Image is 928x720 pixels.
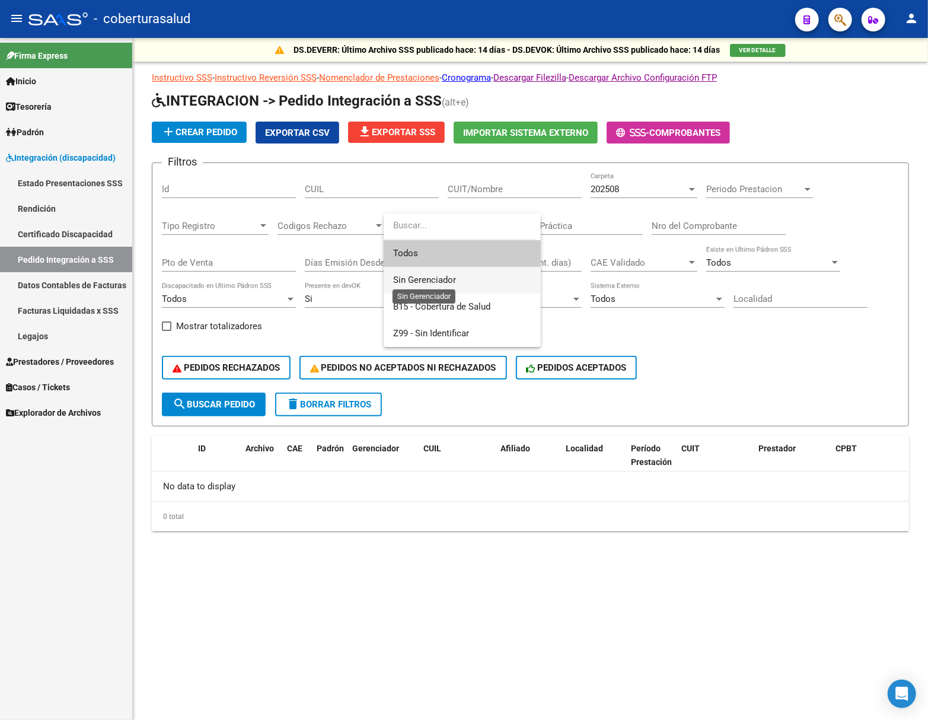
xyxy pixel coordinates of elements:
[393,275,456,285] span: Sin Gerenciador
[888,680,916,708] div: Open Intercom Messenger
[393,301,490,312] span: B15 - Cobertura de Salud
[393,328,469,339] span: Z99 - Sin Identificar
[384,212,536,239] input: dropdown search
[393,240,531,267] span: Todos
